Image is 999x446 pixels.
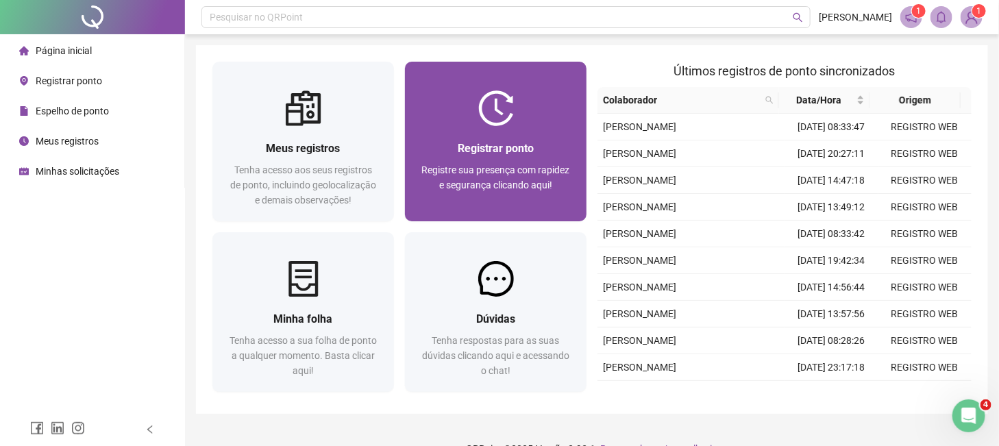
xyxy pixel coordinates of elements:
td: [DATE] 08:33:47 [785,114,878,140]
td: [DATE] 15:09:20 [785,381,878,408]
span: Minha folha [274,312,333,325]
span: [PERSON_NAME] [603,175,676,186]
img: 52243 [961,7,982,27]
span: Registrar ponto [458,142,534,155]
td: [DATE] 19:42:34 [785,247,878,274]
td: REGISTRO WEB [878,381,972,408]
span: Registrar ponto [36,75,102,86]
th: Origem [870,87,961,114]
sup: 1 [912,4,926,18]
span: home [19,46,29,55]
span: linkedin [51,421,64,435]
td: REGISTRO WEB [878,301,972,327]
span: search [763,90,776,110]
span: Espelho de ponto [36,106,109,116]
span: Registre sua presença com rapidez e segurança clicando aqui! [422,164,570,190]
iframe: Intercom live chat [952,399,985,432]
span: Data/Hora [785,92,854,108]
span: Tenha acesso aos seus registros de ponto, incluindo geolocalização e demais observações! [230,164,376,206]
span: 1 [917,6,922,16]
td: [DATE] 08:28:26 [785,327,878,354]
td: REGISTRO WEB [878,114,972,140]
span: search [793,12,803,23]
span: Dúvidas [476,312,515,325]
span: instagram [71,421,85,435]
span: facebook [30,421,44,435]
span: [PERSON_NAME] [603,308,676,319]
td: REGISTRO WEB [878,247,972,274]
a: Minha folhaTenha acesso a sua folha de ponto a qualquer momento. Basta clicar aqui! [212,232,394,392]
td: [DATE] 08:33:42 [785,221,878,247]
span: clock-circle [19,136,29,146]
span: file [19,106,29,116]
span: [PERSON_NAME] [603,335,676,346]
td: [DATE] 14:56:44 [785,274,878,301]
span: search [765,96,774,104]
span: Tenha respostas para as suas dúvidas clicando aqui e acessando o chat! [422,335,569,376]
span: Últimos registros de ponto sincronizados [674,64,896,78]
td: [DATE] 23:17:18 [785,354,878,381]
td: [DATE] 14:47:18 [785,167,878,194]
span: Minhas solicitações [36,166,119,177]
td: REGISTRO WEB [878,167,972,194]
span: [PERSON_NAME] [603,362,676,373]
span: [PERSON_NAME] [603,148,676,159]
span: [PERSON_NAME] [603,121,676,132]
td: REGISTRO WEB [878,354,972,381]
td: REGISTRO WEB [878,194,972,221]
a: Registrar pontoRegistre sua presença com rapidez e segurança clicando aqui! [405,62,587,221]
td: REGISTRO WEB [878,221,972,247]
span: bell [935,11,948,23]
th: Data/Hora [779,87,870,114]
td: REGISTRO WEB [878,327,972,354]
span: [PERSON_NAME] [819,10,892,25]
span: 1 [977,6,982,16]
span: notification [905,11,917,23]
span: [PERSON_NAME] [603,282,676,293]
span: Colaborador [603,92,760,108]
span: 4 [981,399,991,410]
td: [DATE] 13:49:12 [785,194,878,221]
td: REGISTRO WEB [878,274,972,301]
span: [PERSON_NAME] [603,228,676,239]
sup: Atualize o seu contato no menu Meus Dados [972,4,986,18]
span: Página inicial [36,45,92,56]
td: REGISTRO WEB [878,140,972,167]
td: [DATE] 13:57:56 [785,301,878,327]
span: left [145,425,155,434]
span: environment [19,76,29,86]
span: [PERSON_NAME] [603,201,676,212]
span: Tenha acesso a sua folha de ponto a qualquer momento. Basta clicar aqui! [230,335,377,376]
a: Meus registrosTenha acesso aos seus registros de ponto, incluindo geolocalização e demais observa... [212,62,394,221]
span: schedule [19,166,29,176]
a: DúvidasTenha respostas para as suas dúvidas clicando aqui e acessando o chat! [405,232,587,392]
span: Meus registros [36,136,99,147]
span: [PERSON_NAME] [603,255,676,266]
span: Meus registros [267,142,341,155]
td: [DATE] 20:27:11 [785,140,878,167]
